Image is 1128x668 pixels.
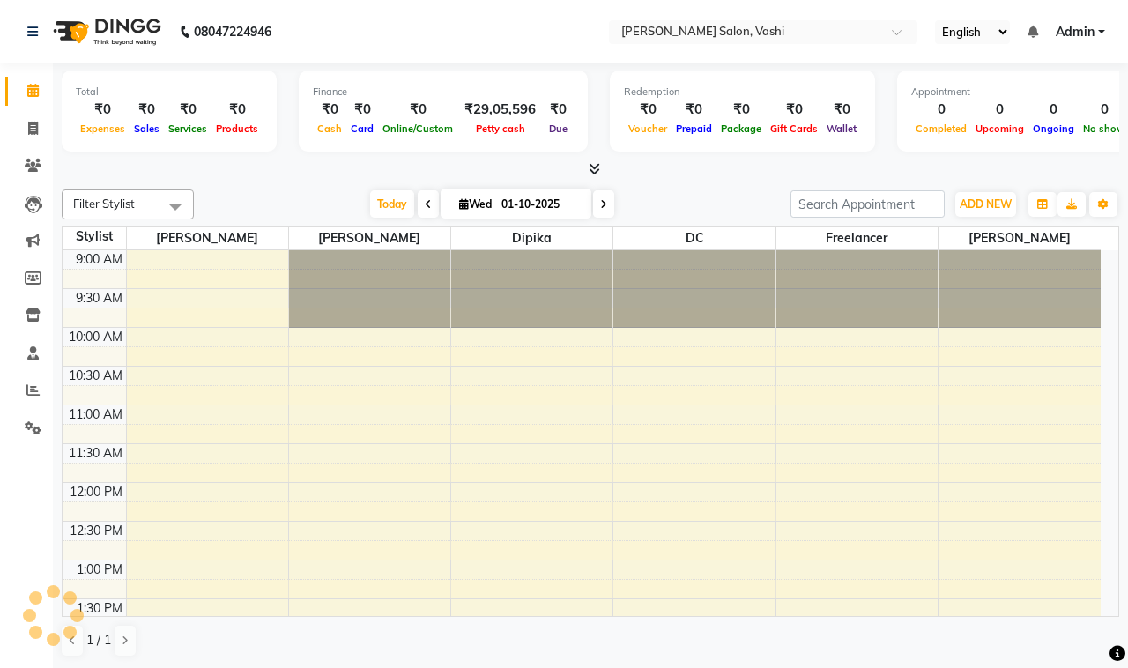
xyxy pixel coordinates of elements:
span: Dipika [451,227,612,249]
div: ₹0 [543,100,574,120]
div: ₹29,05,596 [457,100,543,120]
div: ₹0 [313,100,346,120]
span: Today [370,190,414,218]
span: Cash [313,122,346,135]
span: Products [211,122,263,135]
div: 11:30 AM [65,444,126,463]
span: Prepaid [672,122,716,135]
span: [PERSON_NAME] [289,227,450,249]
span: Wallet [822,122,861,135]
div: ₹0 [378,100,457,120]
span: Expenses [76,122,130,135]
img: logo [45,7,166,56]
div: 1:30 PM [73,599,126,618]
span: Sales [130,122,164,135]
div: 0 [1028,100,1079,120]
div: ₹0 [130,100,164,120]
span: Voucher [624,122,672,135]
div: ₹0 [211,100,263,120]
input: Search Appointment [790,190,945,218]
button: ADD NEW [955,192,1016,217]
div: ₹0 [76,100,130,120]
div: Stylist [63,227,126,246]
span: ADD NEW [960,197,1012,211]
span: Completed [911,122,971,135]
div: Finance [313,85,574,100]
span: Card [346,122,378,135]
b: 08047224946 [194,7,271,56]
span: Upcoming [971,122,1028,135]
span: Package [716,122,766,135]
span: Due [545,122,572,135]
div: 10:30 AM [65,367,126,385]
span: Gift Cards [766,122,822,135]
div: 0 [971,100,1028,120]
span: Ongoing [1028,122,1079,135]
div: 9:30 AM [72,289,126,308]
span: Services [164,122,211,135]
span: [PERSON_NAME] [939,227,1101,249]
div: ₹0 [672,100,716,120]
div: 10:00 AM [65,328,126,346]
div: ₹0 [822,100,861,120]
div: ₹0 [164,100,211,120]
div: 0 [911,100,971,120]
div: ₹0 [766,100,822,120]
span: Petty cash [471,122,530,135]
span: DC [613,227,775,249]
div: ₹0 [346,100,378,120]
span: Admin [1056,23,1095,41]
div: 11:00 AM [65,405,126,424]
span: Online/Custom [378,122,457,135]
div: 9:00 AM [72,250,126,269]
div: Redemption [624,85,861,100]
input: 2025-10-01 [496,191,584,218]
span: Wed [455,197,496,211]
div: ₹0 [624,100,672,120]
div: 12:00 PM [66,483,126,501]
div: ₹0 [716,100,766,120]
div: 12:30 PM [66,522,126,540]
span: [PERSON_NAME] [127,227,288,249]
span: Freelancer [776,227,938,249]
div: Total [76,85,263,100]
span: Filter Stylist [73,197,135,211]
div: 1:00 PM [73,560,126,579]
span: 1 / 1 [86,631,111,649]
